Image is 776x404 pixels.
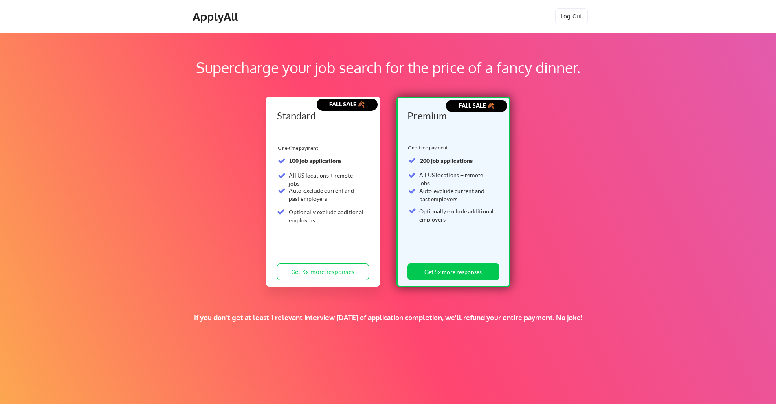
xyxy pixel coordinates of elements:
[420,157,473,164] strong: 200 job applications
[277,111,366,121] div: Standard
[419,207,495,223] div: Optionally exclude additional employers
[419,187,495,203] div: Auto-exclude current and past employers
[277,263,369,280] button: Get 3x more responses
[141,313,635,322] div: If you don't get at least 1 relevant interview [DATE] of application completion, we'll refund you...
[407,111,497,121] div: Premium
[407,263,499,280] button: Get 5x more responses
[459,102,494,109] strong: FALL SALE 🍂
[289,157,341,164] strong: 100 job applications
[289,208,364,224] div: Optionally exclude additional employers
[408,145,450,151] div: One-time payment
[52,57,724,79] div: Supercharge your job search for the price of a fancy dinner.
[419,171,495,187] div: All US locations + remote jobs
[193,10,241,24] div: ApplyAll
[289,171,364,187] div: All US locations + remote jobs
[289,187,364,202] div: Auto-exclude current and past employers
[329,101,365,108] strong: FALL SALE 🍂
[555,8,588,24] button: Log Out
[278,145,320,151] div: One-time payment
